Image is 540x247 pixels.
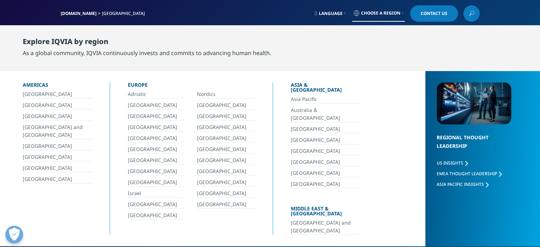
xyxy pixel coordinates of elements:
[319,11,343,16] span: Language
[23,112,92,120] a: [GEOGRAPHIC_DATA]
[291,147,359,155] a: [GEOGRAPHIC_DATA]
[437,181,484,187] span: Asia Pacific Insights
[197,123,255,131] a: [GEOGRAPHIC_DATA]
[128,101,186,109] a: [GEOGRAPHIC_DATA]
[23,90,92,98] a: [GEOGRAPHIC_DATA]
[23,82,92,90] div: Americas
[128,145,186,154] a: [GEOGRAPHIC_DATA]
[291,82,359,95] div: Asia & [GEOGRAPHIC_DATA]
[128,82,255,90] div: Europe
[23,37,271,49] div: Explore IQVIA by region
[291,219,359,235] a: [GEOGRAPHIC_DATA] and [GEOGRAPHIC_DATA]
[291,158,359,166] a: [GEOGRAPHIC_DATA]
[291,180,359,188] a: [GEOGRAPHIC_DATA]
[291,106,359,122] a: Australia & [GEOGRAPHIC_DATA]
[197,167,255,176] a: [GEOGRAPHIC_DATA]
[128,200,186,209] a: [GEOGRAPHIC_DATA]
[197,112,255,120] a: [GEOGRAPHIC_DATA]
[23,175,92,183] a: [GEOGRAPHIC_DATA]
[23,142,92,150] a: [GEOGRAPHIC_DATA]
[23,49,271,57] div: As a global community, IQVIA continuously invests and commits to advancing human health.
[128,156,186,165] a: [GEOGRAPHIC_DATA]
[437,160,468,166] a: US Insights
[128,90,186,98] a: Adriatic
[437,181,489,187] a: Asia Pacific Insights
[410,5,458,22] a: Contact Us
[197,145,255,154] a: [GEOGRAPHIC_DATA]
[23,164,92,172] a: [GEOGRAPHIC_DATA]
[23,101,92,109] a: [GEOGRAPHIC_DATA]
[437,171,502,177] a: EMEA Thought Leadership
[128,134,186,143] a: [GEOGRAPHIC_DATA]
[128,178,186,187] a: [GEOGRAPHIC_DATA]
[437,133,511,159] div: Regional Thought Leadership
[197,90,255,98] a: Nordics
[437,82,511,124] img: 2093_analyzing-data-using-big-screen-display-and-laptop.png
[291,169,359,177] a: [GEOGRAPHIC_DATA]
[291,136,359,144] a: [GEOGRAPHIC_DATA]
[437,171,497,177] span: EMEA Thought Leadership
[361,10,400,16] span: Choose a Region
[5,226,23,243] button: Open Preferences
[197,200,255,209] a: [GEOGRAPHIC_DATA]
[197,134,255,143] a: [GEOGRAPHIC_DATA]
[61,10,97,16] a: [DOMAIN_NAME]
[291,125,359,133] a: [GEOGRAPHIC_DATA]
[197,178,255,187] a: [GEOGRAPHIC_DATA]
[421,11,447,16] span: Contact Us
[23,123,92,139] a: [GEOGRAPHIC_DATA] and [GEOGRAPHIC_DATA]
[128,167,186,176] a: [GEOGRAPHIC_DATA]
[291,95,359,103] a: Asia Pacific
[128,112,186,120] a: [GEOGRAPHIC_DATA]
[291,206,359,219] div: Middle East & [GEOGRAPHIC_DATA]
[437,160,463,166] span: US Insights
[23,153,92,161] a: [GEOGRAPHIC_DATA]
[128,123,186,131] a: [GEOGRAPHIC_DATA]
[197,156,255,165] a: [GEOGRAPHIC_DATA]
[102,11,148,16] div: [GEOGRAPHIC_DATA]
[128,189,186,198] a: Israel
[197,101,255,109] a: [GEOGRAPHIC_DATA]
[120,25,480,58] nav: Primary
[197,189,255,198] a: [GEOGRAPHIC_DATA]
[128,211,186,220] a: [GEOGRAPHIC_DATA]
